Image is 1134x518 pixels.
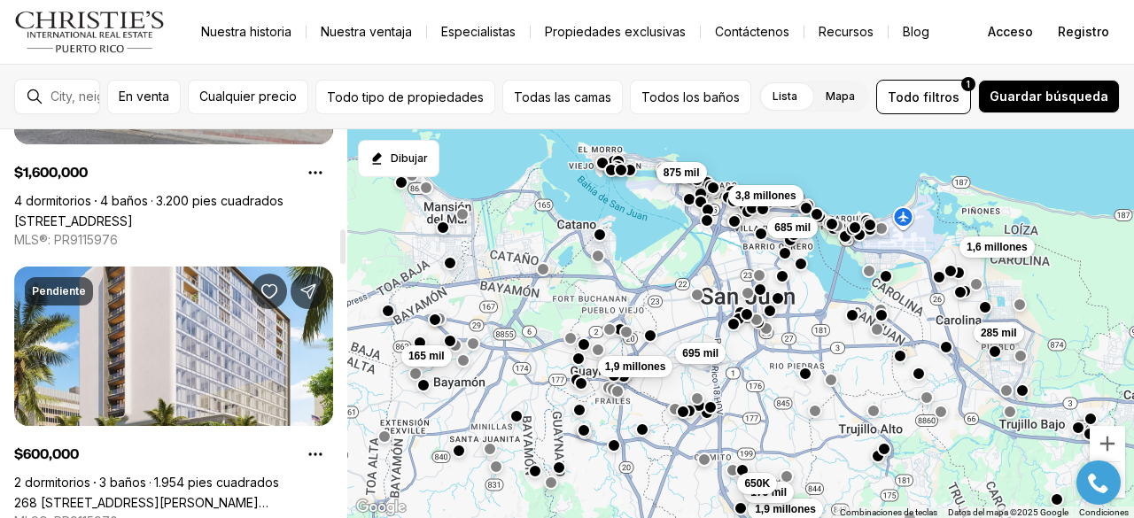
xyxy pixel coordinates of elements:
font: Dibujar [391,151,428,165]
font: Todo tipo de propiedades [327,89,484,104]
font: 695 mil [682,347,718,360]
img: logo [14,11,166,53]
button: Todo tipo de propiedades [315,80,495,114]
button: 165 mil [401,345,452,367]
button: 285 mil [974,322,1024,344]
a: Nuestra ventaja [307,19,426,44]
a: Recursos [804,19,888,44]
font: Todo [888,89,920,104]
a: Nuestra historia [187,19,306,44]
button: 650K [737,473,777,494]
button: Todofiltros1 [876,80,971,114]
button: 695 mil [675,343,726,364]
button: Todas las camas [502,80,623,114]
button: 875 mil [656,162,707,183]
font: Mapa [826,89,855,103]
button: Contáctenos [701,19,804,44]
font: 1 [967,79,970,89]
font: Nuestra ventaja [321,24,412,39]
font: 179 mil [750,486,787,499]
font: Datos del mapa ©2025 Google [948,507,1068,517]
font: Blog [903,24,929,39]
font: 1,6 millones [967,241,1028,253]
font: 285 mil [981,327,1017,339]
font: 650K [744,477,770,490]
button: 1,9 millones [598,356,673,377]
font: filtros [923,89,959,104]
font: En venta [119,89,169,104]
font: Nuestra historia [201,24,291,39]
button: Opciones de propiedad [298,437,333,472]
font: Cualquier precio [199,89,297,104]
button: 3,8 millones [728,185,804,206]
button: Empezar a dibujar [358,140,439,177]
font: Propiedades exclusivas [545,24,686,39]
font: Todas las camas [514,89,611,104]
font: Acceso [988,24,1033,39]
button: Cualquier precio [188,80,308,114]
button: Acceso [977,14,1044,50]
a: Propiedades exclusivas [531,19,700,44]
a: 268 AVENIDA JUAN PONCE DE LEON #1402, SAN JUAN PR, 00917 [14,495,333,510]
font: 1,9 millones [605,360,666,373]
font: 3,8 millones [735,189,796,202]
font: Recursos [819,24,874,39]
button: 1,6 millones [959,236,1035,258]
font: Contáctenos [715,24,789,39]
font: Todos los baños [641,89,740,104]
a: Blog [889,19,944,44]
button: 685 mil [767,217,818,238]
button: Registro [1047,14,1120,50]
button: Todos los baños [630,80,751,114]
button: En venta [107,80,181,114]
font: Registro [1058,24,1109,39]
font: 685 mil [774,221,811,234]
button: Opciones de propiedad [298,155,333,190]
font: Guardar búsqueda [990,89,1108,104]
font: Lista [773,89,797,103]
button: Acercar [1090,426,1125,461]
button: Guardar Propiedad: 268 AVENIDA JUAN PONCE DE LEON #1402 [252,274,287,309]
button: Guardar búsqueda [978,80,1120,113]
font: Especialistas [441,24,516,39]
font: 165 mil [408,350,445,362]
button: Compartir propiedad [291,274,326,309]
a: Especialistas [427,19,530,44]
font: Pendiente [32,284,86,298]
font: 1,9 millones [755,503,816,515]
font: 875 mil [664,166,700,179]
a: Calle Málaga E-17 VISTAMAR MARINA ESTE, CAROLINA PR, 00983 [14,213,133,228]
